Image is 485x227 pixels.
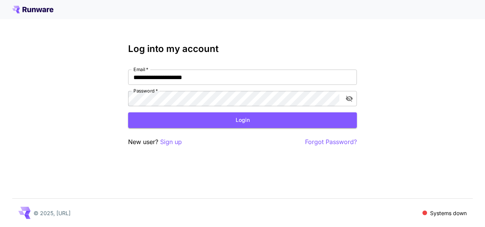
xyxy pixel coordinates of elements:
button: toggle password visibility [342,92,356,105]
button: Forgot Password? [305,137,357,147]
p: New user? [128,137,182,147]
h3: Log into my account [128,44,357,54]
p: © 2025, [URL] [34,209,71,217]
label: Password [133,88,158,94]
button: Login [128,112,357,128]
p: Systems down [430,209,467,217]
button: Sign up [160,137,182,147]
label: Email [133,66,148,73]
